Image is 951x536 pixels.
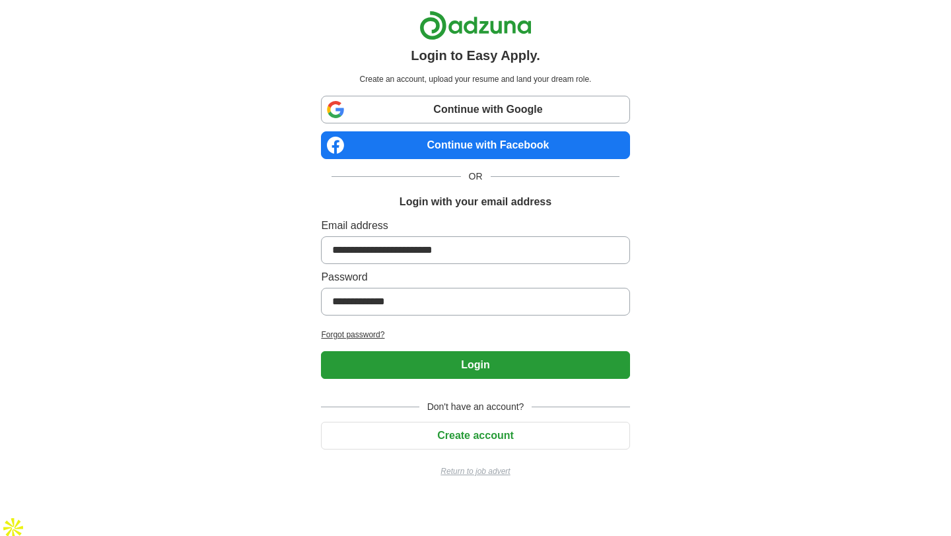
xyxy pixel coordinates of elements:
a: Create account [321,430,629,441]
label: Email address [321,218,629,234]
a: Continue with Google [321,96,629,123]
img: Adzuna logo [419,11,532,40]
h1: Login with your email address [400,194,551,210]
p: Create an account, upload your resume and land your dream role. [324,73,627,85]
span: Don't have an account? [419,400,532,414]
a: Return to job advert [321,465,629,477]
a: Forgot password? [321,329,629,341]
label: Password [321,269,629,285]
button: Create account [321,422,629,450]
button: Login [321,351,629,379]
span: OR [461,170,491,184]
h1: Login to Easy Apply. [411,46,540,65]
a: Continue with Facebook [321,131,629,159]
